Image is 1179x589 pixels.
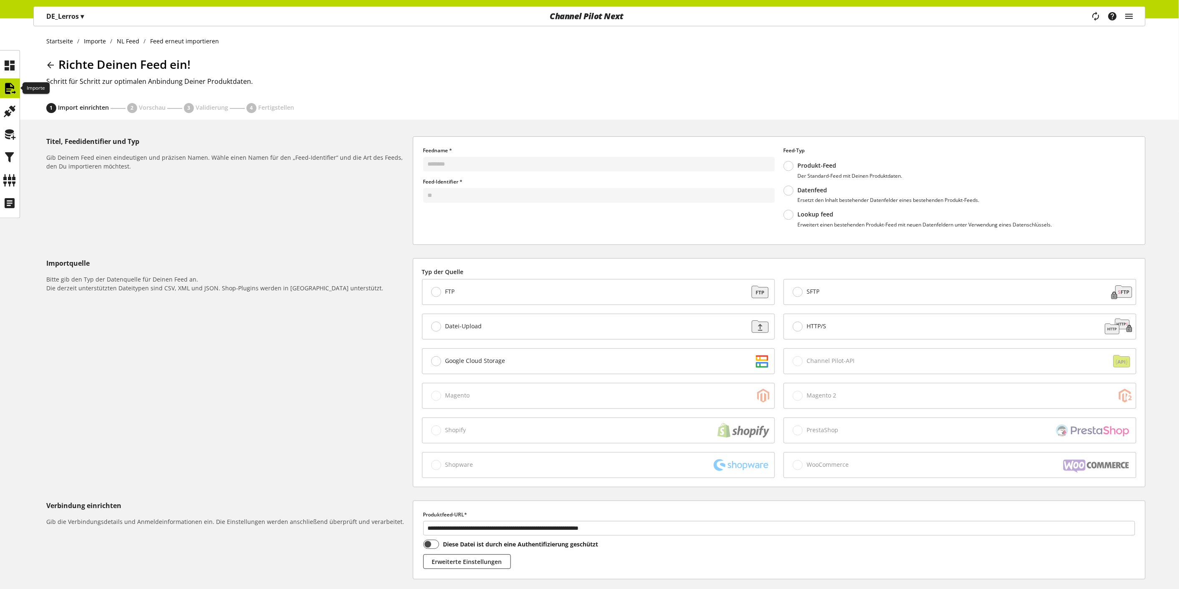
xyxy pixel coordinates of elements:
[46,275,410,292] h6: Bitte gib den Typ der Datenquelle für Deinen Feed an. Die derzeit unterstützten Dateitypen sind C...
[439,540,598,549] span: Diese Datei ist durch eine Authentifizierung geschützt
[33,6,1146,26] nav: main navigation
[423,147,452,154] span: Feedname *
[258,103,294,111] span: Fertigstellen
[50,104,53,112] span: 1
[113,37,144,45] a: NL Feed
[46,76,1146,86] h2: Schritt für Schritt zur optimalen Anbindung Deiner Produktdaten.
[797,162,902,169] p: Produkt-Feed
[139,103,166,111] span: Vorschau
[445,322,482,330] span: Datei-Upload
[422,267,1136,276] label: Typ der Quelle
[423,178,463,185] span: Feed-Identifier *
[131,104,134,112] span: 2
[445,357,505,365] span: Google Cloud Storage
[46,136,410,146] h5: Titel, Feedidentifier und Typ
[807,288,820,295] span: SFTP
[250,104,253,112] span: 4
[46,517,410,526] h6: Gib die Verbindungsdetails und Anmeldeinformationen ein. Die Einstellungen werden anschließend üb...
[58,103,109,111] span: Import einrichten
[80,12,84,21] span: ▾
[188,104,191,112] span: 3
[58,56,191,72] span: Richte Deinen Feed ein!
[797,211,1052,218] p: Lookup feed
[46,153,410,171] h6: Gib Deinem Feed einen eindeutigen und präzisen Namen. Wähle einen Namen für den „Feed-Identifier“...
[797,197,979,203] p: Ersetzt den Inhalt bestehender Datenfelder eines bestehenden Produkt-Feeds.
[46,11,84,21] p: DE_Lerros
[80,37,111,45] a: Importe
[1103,318,1134,335] img: cbdcb026b331cf72755dc691680ce42b.svg
[744,353,773,370] img: d2dddd6c468e6a0b8c3bb85ba935e383.svg
[744,318,773,335] img: f3ac9b204b95d45582cf21fad1a323cf.svg
[784,147,1135,154] label: Feed-Typ
[445,288,455,295] span: FTP
[432,557,502,566] span: Erweiterte Einstellungen
[744,284,773,300] img: 88a670171dbbdb973a11352c4ab52784.svg
[797,186,979,194] p: Datenfeed
[423,554,511,569] button: Erweiterte Einstellungen
[807,322,826,330] span: HTTP/S
[46,37,78,45] a: Startseite
[797,222,1052,228] p: Erweitert einen bestehenden Produkt-Feed mit neuen Datenfeldern unter Verwendung eines Datenschlü...
[46,258,410,268] h5: Importquelle
[196,103,228,111] span: Validierung
[23,83,50,94] div: Importe
[1105,284,1134,300] img: 1a078d78c93edf123c3bc3fa7bc6d87d.svg
[423,511,468,518] span: Produktfeed-URL*
[797,173,902,179] p: Der Standard-Feed mit Deinen Produktdaten.
[46,501,410,511] h5: Verbindung einrichten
